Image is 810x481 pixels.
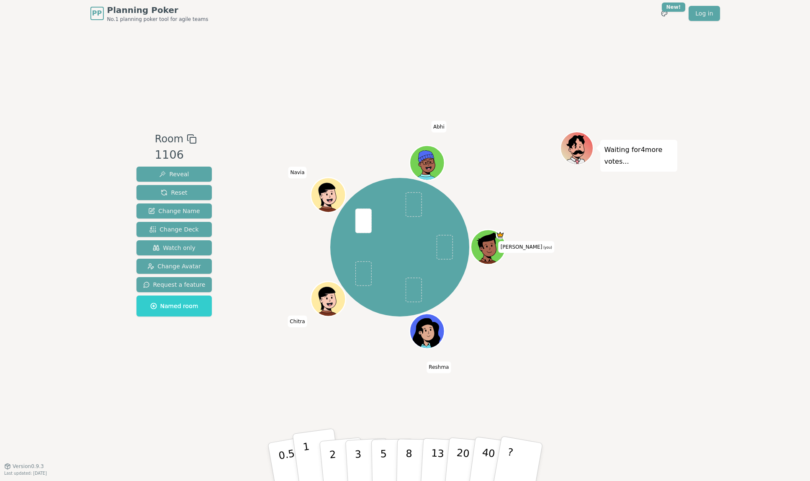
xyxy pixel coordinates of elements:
span: Room [155,131,183,147]
a: PPPlanning PokerNo.1 planning poker tool for agile teams [90,4,208,23]
span: Click to change your name [288,316,307,327]
span: Request a feature [143,280,206,289]
button: Click to change your avatar [472,231,504,263]
button: New! [657,6,672,21]
span: PP [92,8,102,18]
button: Change Deck [136,222,212,237]
button: Change Avatar [136,259,212,274]
span: No.1 planning poker tool for agile teams [107,16,208,23]
span: Last updated: [DATE] [4,471,47,476]
span: Version 0.9.3 [13,463,44,470]
button: Named room [136,296,212,316]
span: Planning Poker [107,4,208,16]
span: Click to change your name [431,121,447,133]
p: Waiting for 4 more votes... [604,144,673,167]
span: Reset [161,188,187,197]
span: Reveal [159,170,189,178]
span: Named room [150,302,198,310]
div: 1106 [155,147,197,164]
span: Change Name [148,207,200,215]
button: Reset [136,185,212,200]
span: Click to change your name [499,241,554,253]
span: (you) [542,246,552,250]
button: Version0.9.3 [4,463,44,470]
div: New! [662,3,686,12]
button: Request a feature [136,277,212,292]
a: Log in [689,6,720,21]
button: Change Name [136,203,212,219]
span: Change Deck [149,225,198,234]
span: Change Avatar [147,262,201,270]
button: Reveal [136,167,212,182]
span: Watch only [153,244,195,252]
span: Click to change your name [427,362,451,373]
span: Click to change your name [288,167,306,179]
span: Matt is the host [496,231,504,239]
button: Watch only [136,240,212,255]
